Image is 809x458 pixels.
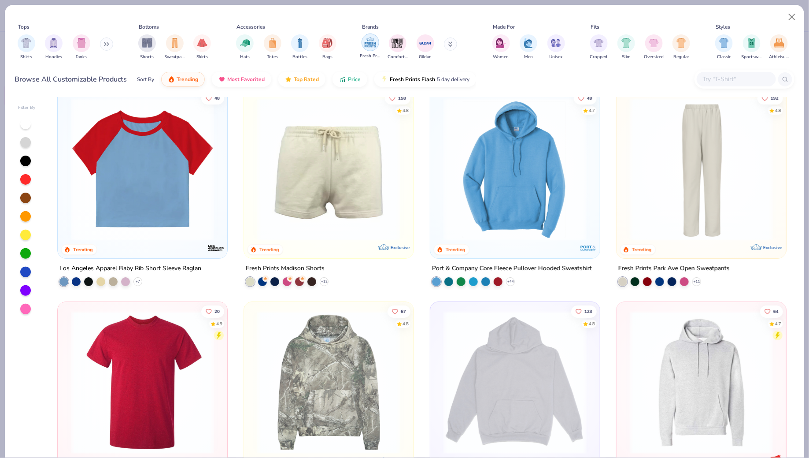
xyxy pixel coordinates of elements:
button: Close [784,9,801,26]
span: 158 [398,96,406,100]
div: Browse All Customizable Products [15,74,127,85]
button: Like [571,305,596,317]
span: + 7 [136,279,140,284]
span: Unisex [550,54,563,60]
button: filter button [388,34,408,60]
img: Athleisure Image [774,38,784,48]
span: Totes [267,54,278,60]
button: Top Rated [278,72,325,87]
span: Regular [673,54,689,60]
span: Oversized [644,54,664,60]
span: Slim [622,54,631,60]
img: 7a261990-f1c3-47fe-abf2-b94cf530bb8d [591,311,743,454]
span: Cropped [590,54,608,60]
button: Most Favorited [212,72,271,87]
img: Unisex Image [551,38,561,48]
span: Bottles [292,54,307,60]
div: filter for Oversized [644,34,664,60]
input: Try "T-Shirt" [702,74,770,84]
img: most_fav.gif [218,76,225,83]
div: Fresh Prints Madison Shorts [246,263,325,274]
img: Los Angeles Apparel logo [207,239,225,257]
button: filter button [715,34,733,60]
button: filter button [291,34,309,60]
img: Shorts Image [142,38,152,48]
button: Like [573,92,596,104]
div: filter for Cropped [590,34,608,60]
span: Exclusive [763,245,782,250]
div: Styles [716,23,731,31]
img: Skirts Image [197,38,207,48]
img: Comfort Colors Image [391,37,404,50]
img: TopRated.gif [285,76,292,83]
img: 0b36415c-0ef8-46e2-923f-33ab1d72e329 [405,97,557,241]
div: filter for Bottles [291,34,309,60]
div: filter for Shirts [18,34,35,60]
div: filter for Men [520,34,537,60]
img: Totes Image [268,38,277,48]
span: Trending [177,76,198,83]
div: filter for Unisex [547,34,565,60]
img: Sportswear Image [747,38,757,48]
div: Bottoms [139,23,159,31]
img: 3c1a081b-6ca8-4a00-a3b6-7ee979c43c2b [66,311,218,454]
span: Price [348,76,361,83]
button: filter button [644,34,664,60]
div: filter for Shorts [138,34,156,60]
span: 20 [214,309,219,313]
img: Hoodies Image [49,38,59,48]
span: 64 [773,309,778,313]
button: Like [757,92,783,104]
button: Trending [161,72,205,87]
img: ea47d127-ca3a-470b-9b38-cdba927fae43 [218,311,370,454]
span: 123 [584,309,592,313]
img: 57e454c6-5c1c-4246-bc67-38b41f84003c [253,97,405,241]
button: filter button [138,34,156,60]
button: filter button [617,34,635,60]
span: Classic [717,54,731,60]
div: Tops [18,23,30,31]
div: 4.8 [775,107,781,114]
span: Top Rated [294,76,319,83]
div: 4.8 [402,320,408,327]
div: Accessories [237,23,266,31]
span: Fresh Prints [360,53,380,60]
div: 4.8 [402,107,408,114]
img: 3b8e2d2b-9efc-4c57-9938-d7ab7105db2e [591,97,743,241]
button: Fresh Prints Flash5 day delivery [374,72,476,87]
span: Gildan [419,54,432,60]
div: filter for Women [492,34,510,60]
div: 4.8 [588,320,595,327]
span: 192 [770,96,778,100]
button: filter button [73,34,90,60]
span: Hats [240,54,250,60]
span: Exclusive [391,245,410,250]
button: filter button [165,34,185,60]
img: Oversized Image [649,38,659,48]
div: Fits [591,23,599,31]
span: Women [493,54,509,60]
div: filter for Hats [236,34,254,60]
span: Shorts [140,54,154,60]
button: filter button [319,34,336,60]
img: Port & Company logo [580,239,597,257]
span: 67 [400,309,406,313]
button: filter button [360,34,380,60]
span: 5 day delivery [437,74,469,85]
button: filter button [742,34,762,60]
button: Like [760,305,783,317]
img: Slim Image [621,38,631,48]
span: + 44 [507,279,513,284]
button: Price [332,72,367,87]
div: filter for Sportswear [742,34,762,60]
button: filter button [672,34,690,60]
img: Fresh Prints Image [364,36,377,49]
img: 1633acb1-e9a5-445a-8601-4ed2dacc642d [66,97,218,241]
span: Sweatpants [165,54,185,60]
span: Most Favorited [227,76,265,83]
div: filter for Bags [319,34,336,60]
button: Like [384,92,410,104]
div: filter for Hoodies [45,34,63,60]
img: Regular Image [676,38,687,48]
img: Sweatpants Image [170,38,180,48]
